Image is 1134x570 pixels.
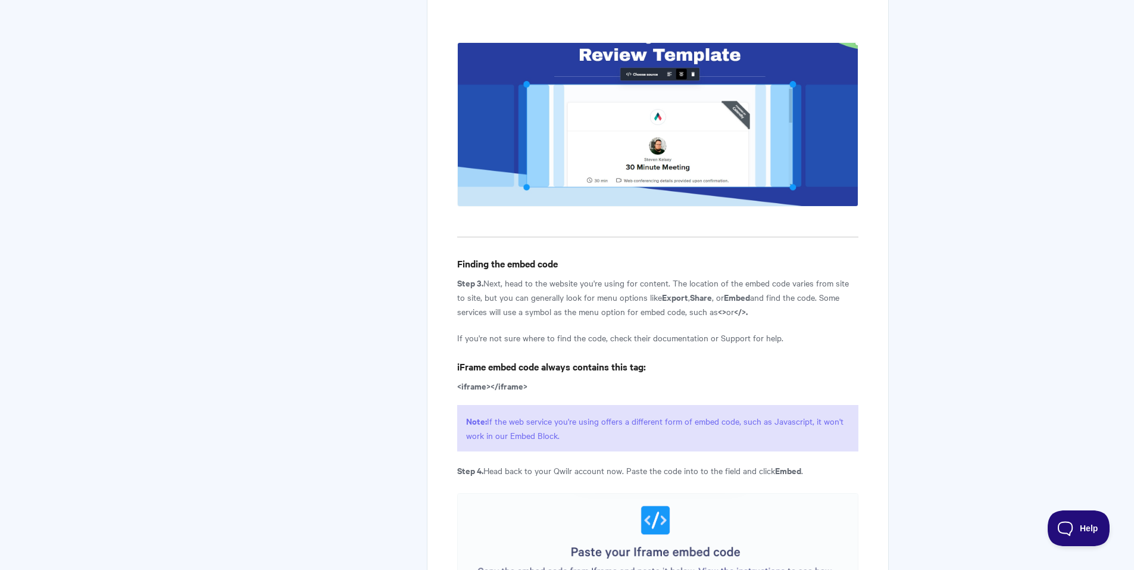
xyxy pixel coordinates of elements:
strong: Step 4. [457,464,483,476]
iframe: Toggle Customer Support [1048,510,1110,546]
p: Next, head to the website you're using for content. The location of the embed code varies from si... [457,276,858,319]
strong: Share [690,291,712,303]
p: If the web service you're using offers a different form of embed code, such as Javascript, it won... [457,405,858,451]
p: If you're not sure where to find the code, check their documentation or Support for help. [457,331,858,345]
p: Head back to your Qwilr account now. Paste the code into to the field and click . [457,463,858,478]
h4: iFrame embed code always contains this tag: [457,359,858,374]
strong: Embed [724,291,750,303]
strong: Export [662,291,688,303]
h4: Finding the embed code [457,256,858,271]
strong: <iframe></iframe> [457,379,527,392]
strong: Note: [466,415,487,427]
strong: <> [718,305,726,317]
strong: </>. [734,305,748,317]
strong: Step 3. [457,276,483,289]
b: Embed [775,464,801,476]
